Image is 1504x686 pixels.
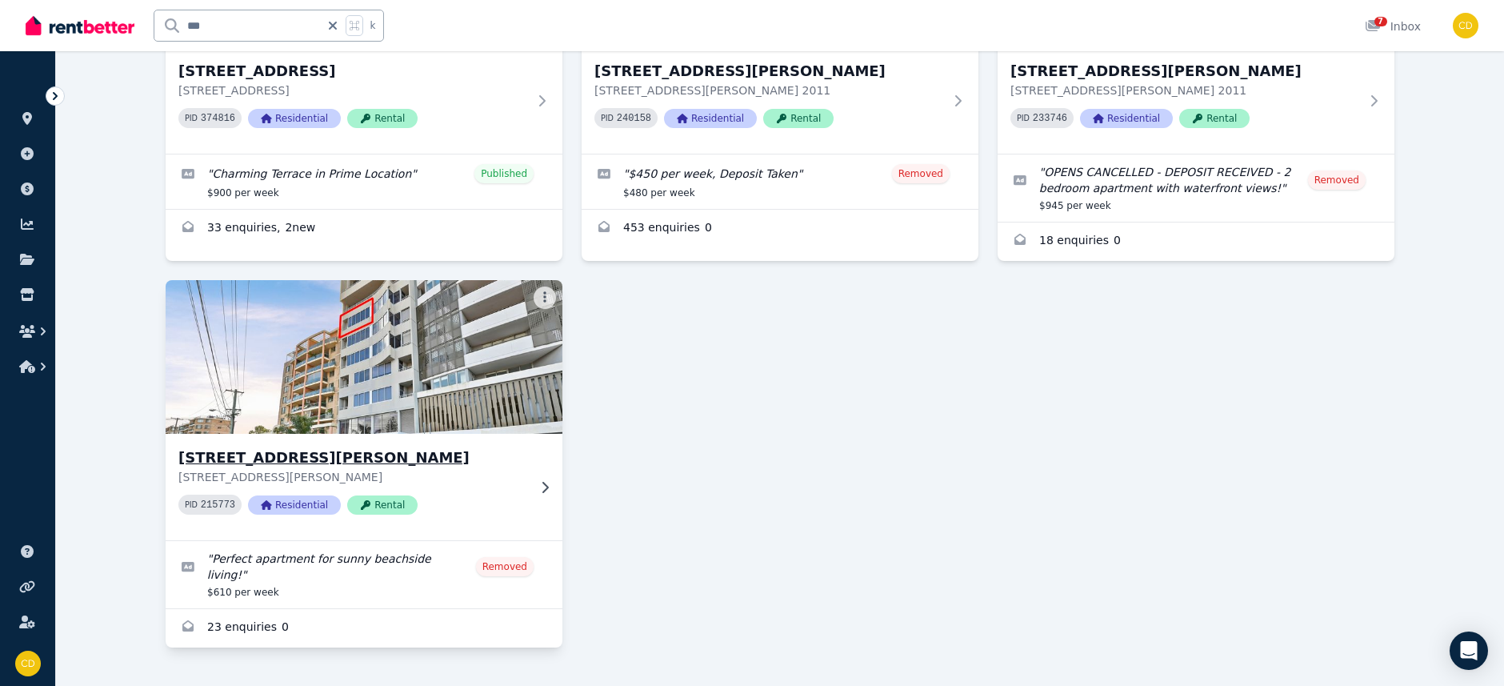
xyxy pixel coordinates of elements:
img: RentBetter [26,14,134,38]
code: 233746 [1033,113,1067,124]
button: More options [534,287,556,309]
div: Inbox [1365,18,1421,34]
span: Rental [347,495,418,515]
span: Residential [1080,109,1173,128]
img: 602/340 Bay Street, Brighton-Le-Sands [156,276,573,438]
a: Enquiries for 508/1 Clement Place, Rushcutters Bay [998,223,1394,261]
span: Rental [1179,109,1250,128]
span: k [370,19,375,32]
h3: [STREET_ADDRESS][PERSON_NAME] [1010,60,1359,82]
small: PID [601,114,614,122]
p: [STREET_ADDRESS][PERSON_NAME] [178,469,527,485]
h3: [STREET_ADDRESS][PERSON_NAME] [178,447,527,469]
span: Residential [248,109,341,128]
code: 374816 [201,113,235,124]
p: [STREET_ADDRESS][PERSON_NAME] 2011 [1010,82,1359,98]
a: Edit listing: $450 per week, Deposit Taken [582,154,978,209]
p: [STREET_ADDRESS] [178,82,527,98]
a: Enquiries for 83 Bay St, Rockdale [166,210,562,248]
img: Chris Dimitropoulos [15,651,41,676]
a: Enquiries for 307/117 Macleay Street, Elizabeth Bay [582,210,978,248]
span: Residential [664,109,757,128]
span: Rental [763,109,834,128]
small: PID [185,114,198,122]
a: Enquiries for 602/340 Bay Street, Brighton-Le-Sands [166,609,562,648]
a: Edit listing: Charming Terrace in Prime Location [166,154,562,209]
code: 240158 [617,113,651,124]
img: Chris Dimitropoulos [1453,13,1478,38]
span: Residential [248,495,341,515]
span: Rental [347,109,418,128]
p: [STREET_ADDRESS][PERSON_NAME] 2011 [594,82,943,98]
h3: [STREET_ADDRESS] [178,60,527,82]
a: Edit listing: OPENS CANCELLED - DEPOSIT RECEIVED - 2 bedroom apartment with waterfront views! [998,154,1394,222]
code: 215773 [201,499,235,511]
a: 602/340 Bay Street, Brighton-Le-Sands[STREET_ADDRESS][PERSON_NAME][STREET_ADDRESS][PERSON_NAME]PI... [166,280,562,540]
span: ORGANISE [13,88,63,99]
a: Edit listing: Perfect apartment for sunny beachside living! [166,541,562,608]
span: 7 [1374,17,1387,26]
h3: [STREET_ADDRESS][PERSON_NAME] [594,60,943,82]
small: PID [1017,114,1030,122]
small: PID [185,500,198,509]
div: Open Intercom Messenger [1450,632,1488,670]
